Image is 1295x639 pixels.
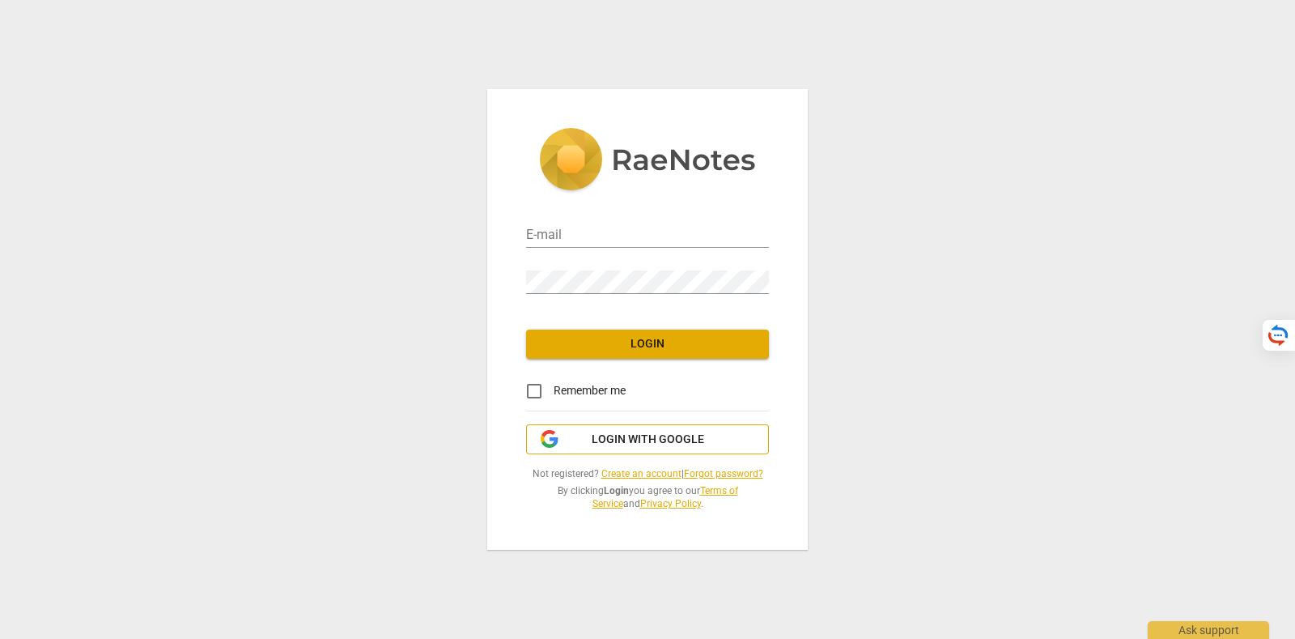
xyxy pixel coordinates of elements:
b: Login [604,485,629,496]
a: Create an account [601,468,681,479]
a: Terms of Service [592,485,738,510]
button: Login [526,330,769,359]
span: Login with Google [592,432,704,448]
span: Not registered? | [526,467,769,481]
a: Forgot password? [684,468,763,479]
img: 5ac2273c67554f335776073100b6d88f.svg [539,128,756,194]
div: Ask support [1148,621,1269,639]
span: By clicking you agree to our and . [526,484,769,511]
button: Login with Google [526,424,769,455]
span: Login [539,336,756,352]
a: Privacy Policy [640,498,701,509]
span: Remember me [554,382,626,399]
